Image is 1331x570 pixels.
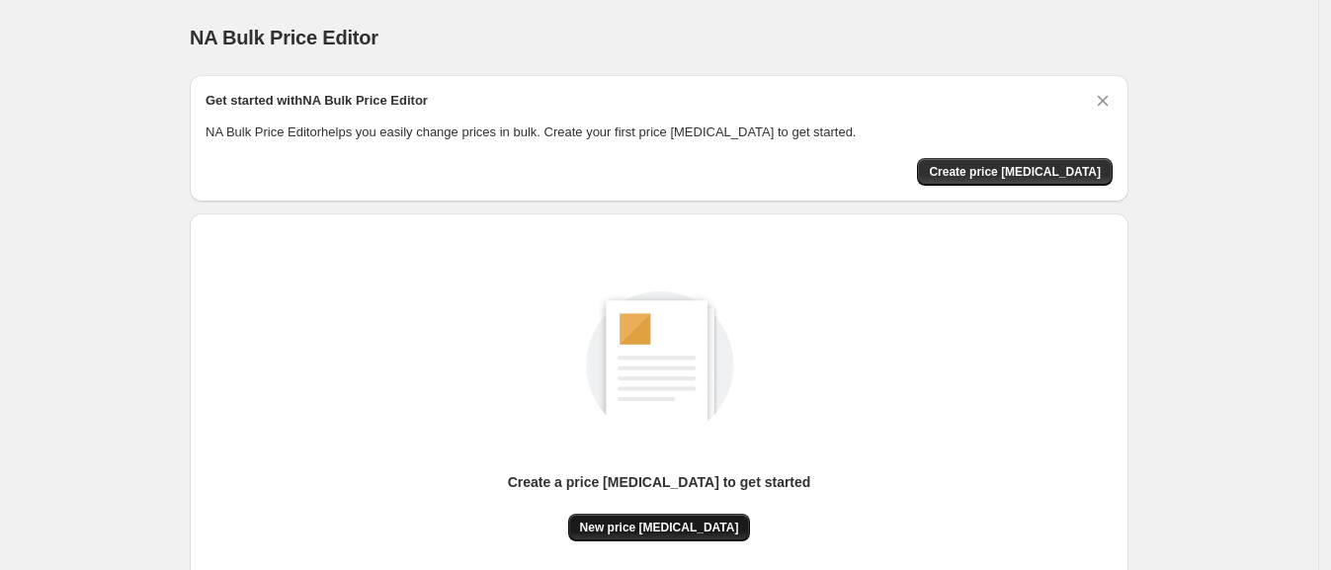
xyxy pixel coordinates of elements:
h2: Get started with NA Bulk Price Editor [206,91,428,111]
button: Create price change job [917,158,1113,186]
span: NA Bulk Price Editor [190,27,378,48]
p: Create a price [MEDICAL_DATA] to get started [508,472,811,492]
span: Create price [MEDICAL_DATA] [929,164,1101,180]
span: New price [MEDICAL_DATA] [580,520,739,535]
button: New price [MEDICAL_DATA] [568,514,751,541]
p: NA Bulk Price Editor helps you easily change prices in bulk. Create your first price [MEDICAL_DAT... [206,122,1113,142]
button: Dismiss card [1093,91,1113,111]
